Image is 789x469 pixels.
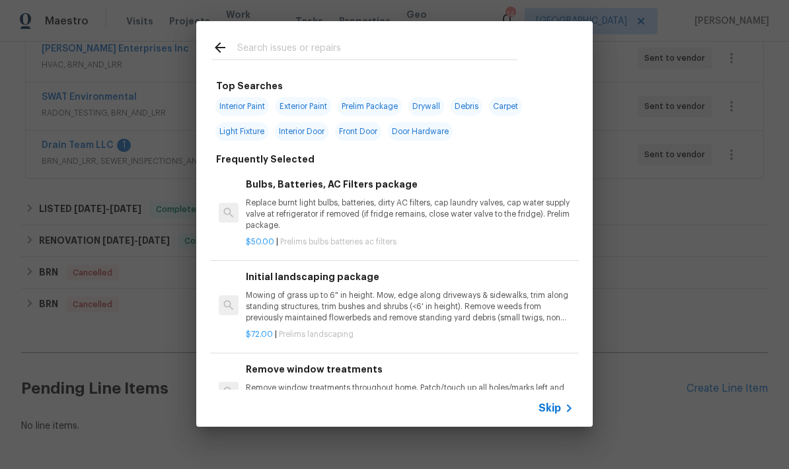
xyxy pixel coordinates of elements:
[246,198,574,231] p: Replace burnt light bulbs, batteries, dirty AC filters, cap laundry valves, cap water supply valv...
[280,238,396,246] span: Prelims bulbs batteries ac filters
[237,40,517,59] input: Search issues or repairs
[275,122,328,141] span: Interior Door
[408,97,444,116] span: Drywall
[279,330,354,338] span: Prelims landscaping
[335,122,381,141] span: Front Door
[489,97,522,116] span: Carpet
[215,97,269,116] span: Interior Paint
[246,329,574,340] p: |
[216,152,315,166] h6: Frequently Selected
[338,97,402,116] span: Prelim Package
[388,122,453,141] span: Door Hardware
[246,238,274,246] span: $50.00
[246,177,574,192] h6: Bulbs, Batteries, AC Filters package
[276,97,331,116] span: Exterior Paint
[246,382,574,405] p: Remove window treatments throughout home. Patch/touch up all holes/marks left and paint to match....
[246,362,574,377] h6: Remove window treatments
[215,122,268,141] span: Light Fixture
[246,236,574,248] p: |
[246,290,574,324] p: Mowing of grass up to 6" in height. Mow, edge along driveways & sidewalks, trim along standing st...
[216,79,283,93] h6: Top Searches
[246,330,273,338] span: $72.00
[451,97,482,116] span: Debris
[246,270,574,284] h6: Initial landscaping package
[539,402,561,415] span: Skip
